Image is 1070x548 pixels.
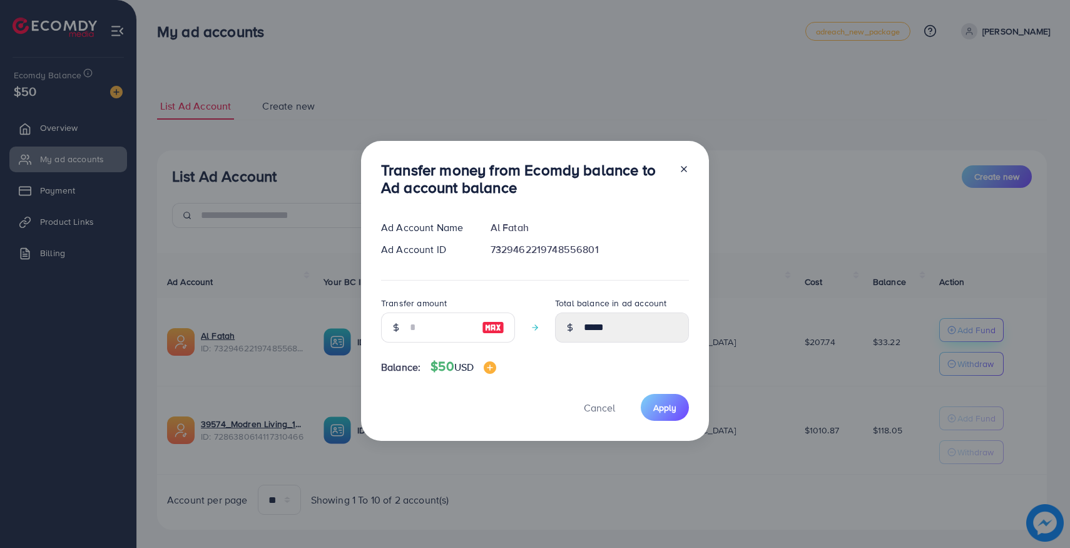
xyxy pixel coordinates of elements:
[482,320,504,335] img: image
[568,394,631,421] button: Cancel
[481,220,699,235] div: Al Fatah
[371,220,481,235] div: Ad Account Name
[653,401,676,414] span: Apply
[381,161,669,197] h3: Transfer money from Ecomdy balance to Ad account balance
[641,394,689,421] button: Apply
[371,242,481,257] div: Ad Account ID
[381,360,420,375] span: Balance:
[555,297,666,309] label: Total balance in ad account
[381,297,447,309] label: Transfer amount
[454,360,474,374] span: USD
[484,361,496,374] img: image
[584,401,615,415] span: Cancel
[481,242,699,257] div: 7329462219748556801
[431,359,496,375] h4: $50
